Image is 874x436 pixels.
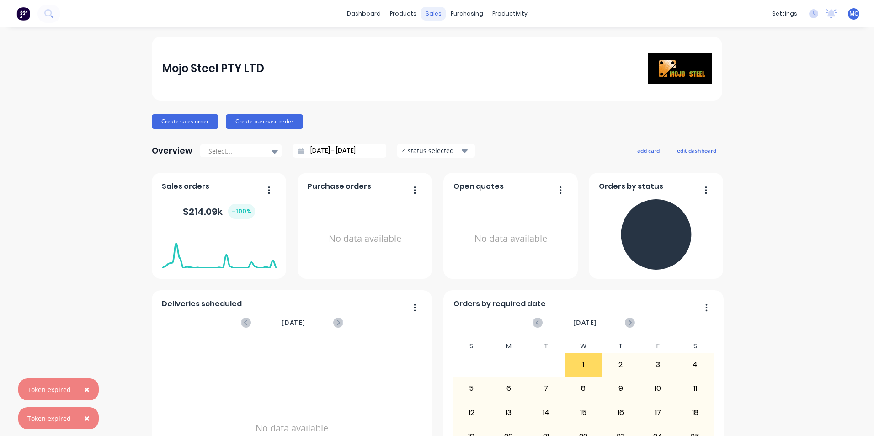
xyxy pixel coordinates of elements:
button: 4 status selected [397,144,475,158]
div: 13 [490,401,527,424]
div: purchasing [446,7,488,21]
span: Orders by required date [453,298,546,309]
span: Open quotes [453,181,504,192]
div: 7 [528,377,565,400]
img: Factory [16,7,30,21]
button: edit dashboard [671,144,722,156]
button: Close [75,378,99,400]
div: 4 [677,353,714,376]
span: Purchase orders [308,181,371,192]
div: settings [767,7,802,21]
div: 3 [640,353,676,376]
div: 8 [565,377,602,400]
div: S [453,340,490,353]
div: 16 [602,401,639,424]
span: × [84,412,90,425]
button: Close [75,407,99,429]
div: + 100 % [228,204,255,219]
button: add card [631,144,666,156]
div: 12 [453,401,490,424]
div: 9 [602,377,639,400]
div: S [677,340,714,353]
div: 18 [677,401,714,424]
div: 14 [528,401,565,424]
span: [DATE] [573,318,597,328]
div: T [602,340,640,353]
div: 5 [453,377,490,400]
div: No data available [453,196,568,282]
div: Mojo Steel PTY LTD [162,59,264,78]
div: 17 [640,401,676,424]
span: MO [849,10,858,18]
div: 4 status selected [402,146,460,155]
div: W [565,340,602,353]
div: Token expired [27,414,71,423]
div: M [490,340,528,353]
img: Mojo Steel PTY LTD [648,53,712,84]
button: Create purchase order [226,114,303,129]
div: sales [421,7,446,21]
div: Token expired [27,385,71,394]
div: Overview [152,142,192,160]
div: 6 [490,377,527,400]
span: Sales orders [162,181,209,192]
div: 15 [565,401,602,424]
div: products [385,7,421,21]
div: 2 [602,353,639,376]
span: [DATE] [282,318,305,328]
div: 1 [565,353,602,376]
span: Orders by status [599,181,663,192]
div: 11 [677,377,714,400]
div: 10 [640,377,676,400]
div: No data available [308,196,422,282]
span: × [84,383,90,396]
div: F [639,340,677,353]
div: productivity [488,7,532,21]
div: $ 214.09k [183,204,255,219]
a: dashboard [342,7,385,21]
div: T [528,340,565,353]
button: Create sales order [152,114,218,129]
